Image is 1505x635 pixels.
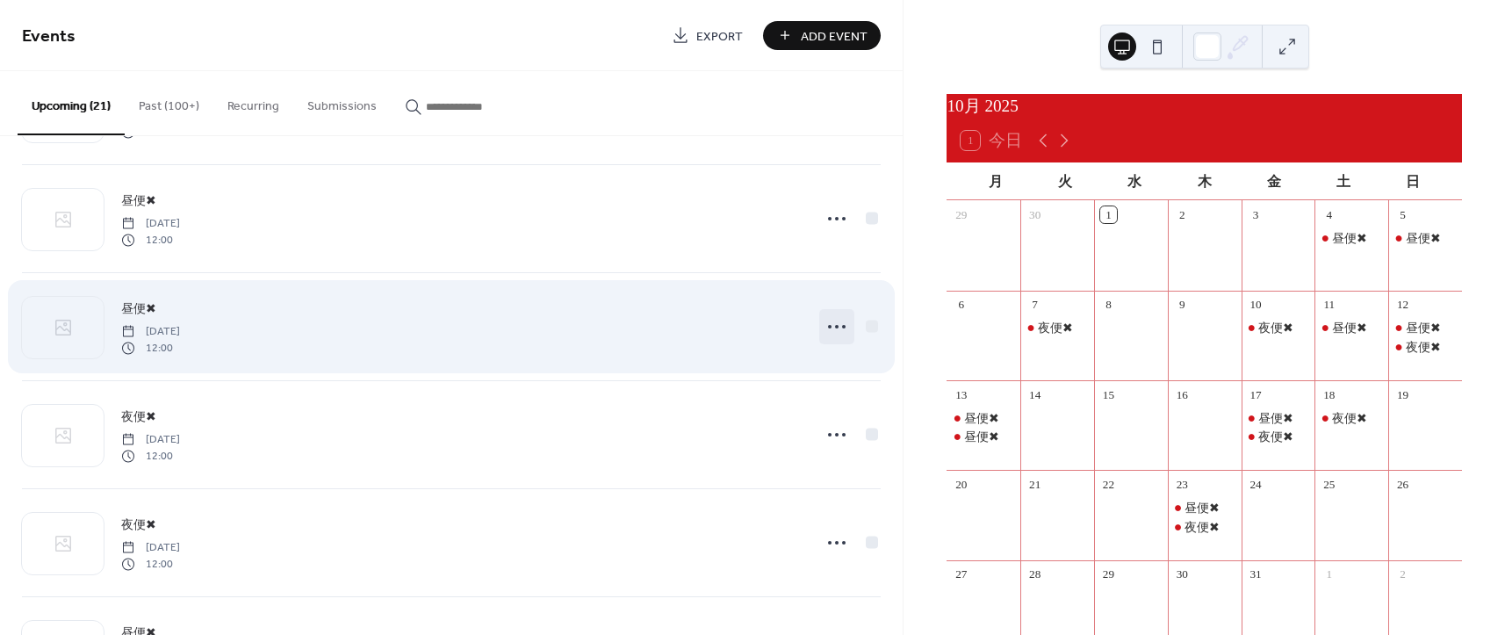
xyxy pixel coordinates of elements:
[1321,386,1337,402] div: 18
[121,216,180,232] span: [DATE]
[121,556,180,572] span: 12:00
[1314,409,1388,427] div: 夜便✖
[1170,162,1239,200] div: 木
[1379,162,1448,200] div: 日
[964,409,999,427] div: 昼便✖
[696,27,743,46] span: Export
[1026,297,1042,313] div: 7
[121,232,180,248] span: 12:00
[1026,206,1042,222] div: 30
[121,408,156,427] span: 夜便✖
[1394,386,1410,402] div: 19
[1020,319,1094,336] div: 夜便✖
[1321,297,1337,313] div: 11
[1321,477,1337,493] div: 25
[121,540,180,556] span: [DATE]
[1332,409,1367,427] div: 夜便✖
[1388,229,1462,247] div: 昼便✖
[954,297,969,313] div: 6
[801,27,868,46] span: Add Event
[125,71,213,133] button: Past (100+)
[947,428,1020,445] div: 昼便✖
[1100,477,1116,493] div: 22
[763,21,881,50] button: Add Event
[1314,229,1388,247] div: 昼便✖
[964,428,999,445] div: 昼便✖
[1248,297,1264,313] div: 10
[1309,162,1379,200] div: 土
[1406,338,1441,356] div: 夜便✖
[293,71,391,133] button: Submissions
[1258,409,1293,427] div: 昼便✖
[1242,409,1315,427] div: 昼便✖
[1026,477,1042,493] div: 21
[1100,386,1116,402] div: 15
[1394,206,1410,222] div: 5
[1248,477,1264,493] div: 24
[1174,297,1190,313] div: 9
[121,432,180,448] span: [DATE]
[213,71,293,133] button: Recurring
[1185,518,1220,536] div: 夜便✖
[121,515,156,535] a: 夜便✖
[121,191,156,211] a: 昼便✖
[1168,499,1242,516] div: 昼便✖
[1314,319,1388,336] div: 昼便✖
[121,324,180,340] span: [DATE]
[1100,162,1170,200] div: 水
[1026,566,1042,582] div: 28
[1406,319,1441,336] div: 昼便✖
[1100,566,1116,582] div: 29
[1248,566,1264,582] div: 31
[1248,206,1264,222] div: 3
[121,407,156,427] a: 夜便✖
[961,162,1030,200] div: 月
[121,299,156,319] a: 昼便✖
[954,477,969,493] div: 20
[1174,206,1190,222] div: 2
[1406,229,1441,247] div: 昼便✖
[1239,162,1308,200] div: 金
[1394,566,1410,582] div: 2
[1242,428,1315,445] div: 夜便✖
[18,71,125,135] button: Upcoming (21)
[947,94,1462,119] div: 10月 2025
[1174,566,1190,582] div: 30
[1185,499,1220,516] div: 昼便✖
[954,206,969,222] div: 29
[1242,319,1315,336] div: 夜便✖
[1332,319,1367,336] div: 昼便✖
[121,448,180,464] span: 12:00
[121,516,156,535] span: 夜便✖
[1038,319,1073,336] div: 夜便✖
[1168,518,1242,536] div: 夜便✖
[1388,319,1462,336] div: 昼便✖
[954,386,969,402] div: 13
[1174,386,1190,402] div: 16
[1388,338,1462,356] div: 夜便✖
[121,340,180,356] span: 12:00
[1248,386,1264,402] div: 17
[1258,428,1293,445] div: 夜便✖
[1031,162,1100,200] div: 火
[954,566,969,582] div: 27
[947,409,1020,427] div: 昼便✖
[1258,319,1293,336] div: 夜便✖
[121,192,156,211] span: 昼便✖
[1332,229,1367,247] div: 昼便✖
[1321,206,1337,222] div: 4
[1100,206,1116,222] div: 1
[1026,386,1042,402] div: 14
[121,300,156,319] span: 昼便✖
[1174,477,1190,493] div: 23
[22,19,76,54] span: Events
[1321,566,1337,582] div: 1
[1100,297,1116,313] div: 8
[1394,477,1410,493] div: 26
[1394,297,1410,313] div: 12
[659,21,756,50] a: Export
